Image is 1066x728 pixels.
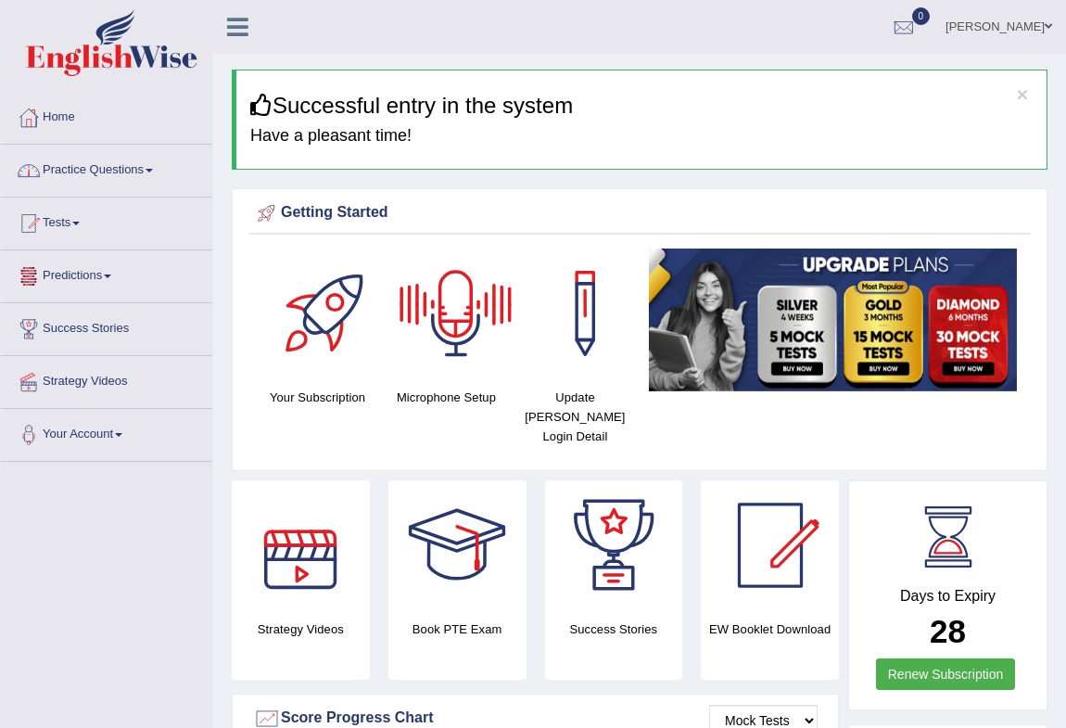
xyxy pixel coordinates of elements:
a: Success Stories [1,303,212,350]
h3: Successful entry in the system [250,94,1033,118]
h4: Success Stories [545,619,683,639]
a: Renew Subscription [876,658,1016,690]
h4: EW Booklet Download [701,619,839,639]
a: Predictions [1,250,212,297]
button: × [1017,84,1028,104]
h4: Days to Expiry [869,588,1026,605]
a: Strategy Videos [1,356,212,402]
img: small5.jpg [649,249,1017,391]
h4: Have a pleasant time! [250,127,1033,146]
a: Practice Questions [1,145,212,191]
div: Getting Started [253,199,1026,227]
h4: Your Subscription [262,388,373,407]
h4: Microphone Setup [391,388,501,407]
h4: Update [PERSON_NAME] Login Detail [520,388,630,446]
span: 0 [912,7,931,25]
a: Tests [1,198,212,244]
a: Your Account [1,409,212,455]
b: 28 [930,613,966,649]
h4: Book PTE Exam [388,619,527,639]
h4: Strategy Videos [232,619,370,639]
a: Home [1,92,212,138]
